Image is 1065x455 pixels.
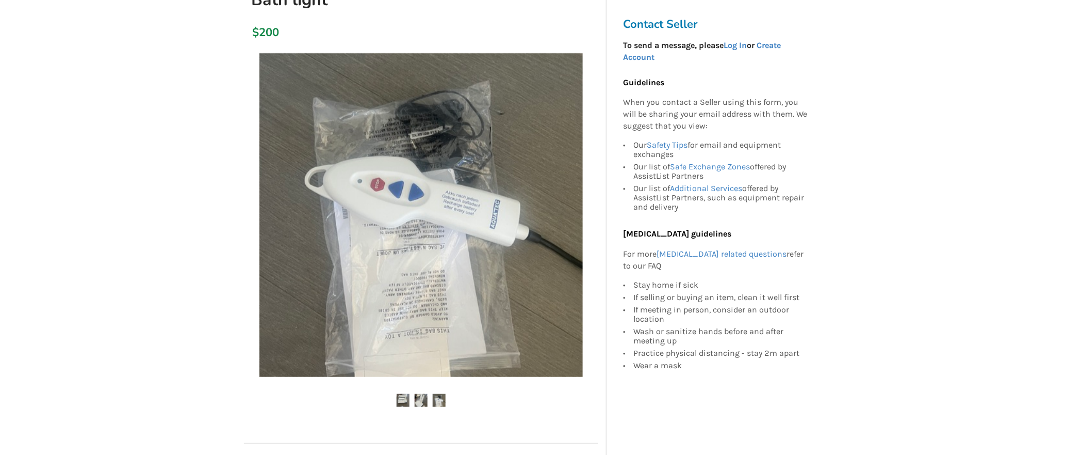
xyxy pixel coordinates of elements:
[633,280,808,291] div: Stay home if sick
[415,394,428,407] img: bath light -tub transfer bench-bathroom safety-vancouver-assistlist-listing
[252,25,258,40] div: $200
[623,17,813,32] h3: Contact Seller
[633,161,808,182] div: Our list of offered by AssistList Partners
[647,140,687,150] a: Safety Tips
[623,229,731,239] b: [MEDICAL_DATA] guidelines
[670,183,742,193] a: Additional Services
[670,162,750,171] a: Safe Exchange Zones
[623,97,808,133] p: When you contact a Seller using this form, you will be sharing your email address with them. We s...
[259,53,583,377] img: bath light -tub transfer bench-bathroom safety-vancouver-assistlist-listing
[657,249,787,259] a: [MEDICAL_DATA] related questions
[633,182,808,212] div: Our list of offered by AssistList Partners, such as equipment repair and delivery
[633,304,808,325] div: If meeting in person, consider an outdoor location
[623,248,808,272] p: For more refer to our FAQ
[633,291,808,304] div: If selling or buying an item, clean it well first
[633,347,808,359] div: Practice physical distancing - stay 2m apart
[397,394,409,407] img: bath light -tub transfer bench-bathroom safety-vancouver-assistlist-listing
[633,325,808,347] div: Wash or sanitize hands before and after meeting up
[633,359,808,370] div: Wear a mask
[623,77,664,87] b: Guidelines
[633,140,808,161] div: Our for email and equipment exchanges
[724,40,747,50] a: Log In
[433,394,446,407] img: bath light -tub transfer bench-bathroom safety-vancouver-assistlist-listing
[623,40,781,62] strong: To send a message, please or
